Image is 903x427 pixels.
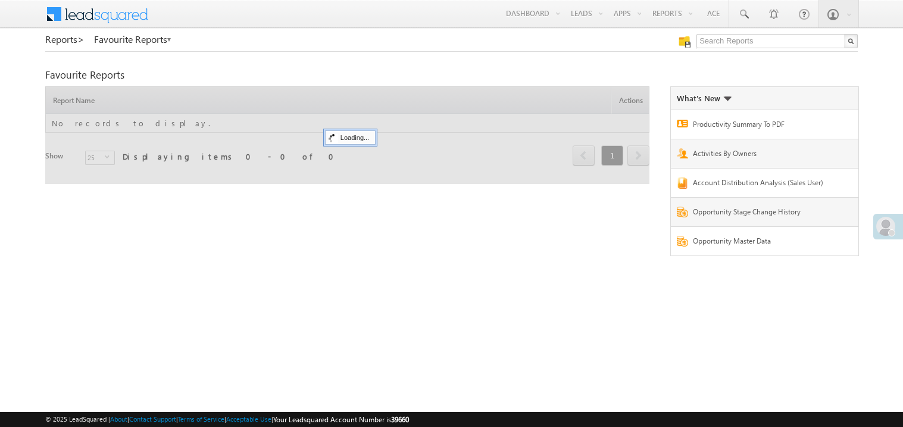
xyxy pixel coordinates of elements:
[677,93,732,104] div: What's New
[45,70,858,80] div: Favourite Reports
[325,130,376,145] div: Loading...
[94,34,172,45] a: Favourite Reports
[391,415,409,424] span: 39660
[677,207,688,217] img: Report
[677,148,688,158] img: Report
[693,119,832,133] a: Productivity Summary To PDF
[693,236,832,250] a: Opportunity Master Data
[696,34,858,48] input: Search Reports
[45,414,409,425] span: © 2025 LeadSquared | | | | |
[45,34,85,45] a: Reports>
[693,177,832,191] a: Account Distribution Analysis (Sales User)
[723,96,732,101] img: What's new
[110,415,127,423] a: About
[693,207,832,220] a: Opportunity Stage Change History
[178,415,224,423] a: Terms of Service
[226,415,271,423] a: Acceptable Use
[693,148,832,162] a: Activities By Owners
[77,32,85,46] span: >
[679,36,690,48] img: Manage all your saved reports!
[273,415,409,424] span: Your Leadsquared Account Number is
[677,177,688,189] img: Report
[677,120,688,127] img: Report
[129,415,176,423] a: Contact Support
[677,236,688,247] img: Report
